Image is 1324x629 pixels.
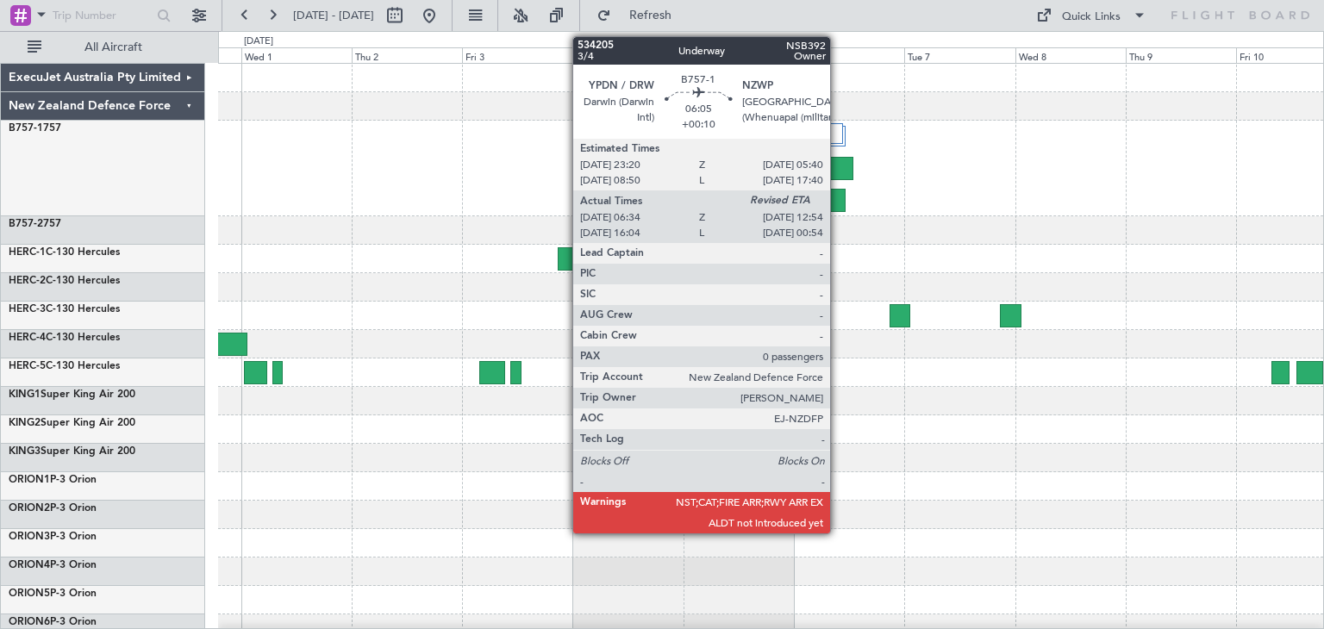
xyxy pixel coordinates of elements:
div: Thu 2 [352,47,462,63]
span: ORION1 [9,475,50,485]
span: [DATE] - [DATE] [293,8,374,23]
a: ORION4P-3 Orion [9,560,97,570]
div: Wed 1 [241,47,352,63]
a: B757-2757 [9,219,61,229]
div: Thu 9 [1126,47,1236,63]
div: Mon 6 [794,47,904,63]
button: Quick Links [1027,2,1155,29]
div: Wed 8 [1015,47,1126,63]
div: Tue 7 [904,47,1015,63]
span: KING1 [9,389,41,400]
a: HERC-3C-130 Hercules [9,304,120,314]
span: HERC-3 [9,304,46,314]
span: ORION6 [9,617,50,627]
div: [DATE] [244,34,273,49]
span: All Aircraft [45,41,182,53]
a: ORION5P-3 Orion [9,589,97,599]
span: HERC-4 [9,333,46,343]
a: HERC-4C-130 Hercules [9,333,120,343]
a: KING3Super King Air 200 [9,446,135,457]
div: Sat 4 [573,47,684,63]
button: Refresh [589,2,692,29]
span: HERC-5 [9,361,46,371]
a: ORION1P-3 Orion [9,475,97,485]
a: KING2Super King Air 200 [9,418,135,428]
a: HERC-5C-130 Hercules [9,361,120,371]
input: Trip Number [53,3,152,28]
div: Sun 5 [684,47,794,63]
span: B757-1 [9,123,43,134]
a: ORION6P-3 Orion [9,617,97,627]
a: HERC-1C-130 Hercules [9,247,120,258]
span: KING2 [9,418,41,428]
div: Fri 3 [462,47,572,63]
button: All Aircraft [19,34,187,61]
div: Quick Links [1062,9,1121,26]
span: B757-2 [9,219,43,229]
span: HERC-2 [9,276,46,286]
span: KING3 [9,446,41,457]
span: ORION2 [9,503,50,514]
a: KING1Super King Air 200 [9,389,135,400]
a: ORION3P-3 Orion [9,532,97,542]
span: Refresh [615,9,687,22]
a: B757-1757 [9,123,61,134]
span: ORION5 [9,589,50,599]
span: HERC-1 [9,247,46,258]
span: ORION3 [9,532,50,542]
a: ORION2P-3 Orion [9,503,97,514]
a: HERC-2C-130 Hercules [9,276,120,286]
span: ORION4 [9,560,50,570]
